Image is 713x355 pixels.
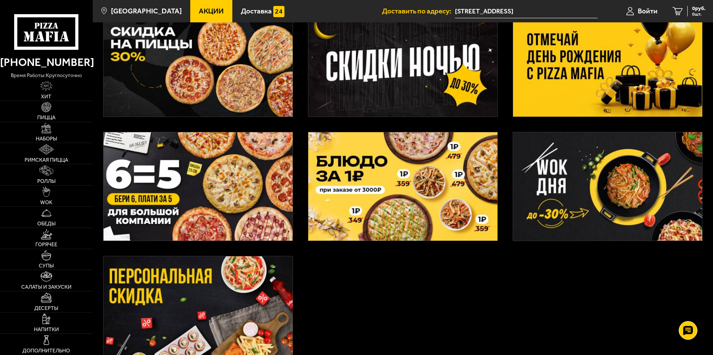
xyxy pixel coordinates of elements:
[638,7,658,15] span: Войти
[22,348,70,354] span: Дополнительно
[34,327,59,332] span: Напитки
[37,179,55,184] span: Роллы
[111,7,182,15] span: [GEOGRAPHIC_DATA]
[37,221,55,226] span: Обеды
[455,4,598,18] input: Ваш адрес доставки
[34,306,58,311] span: Десерты
[25,158,68,163] span: Римская пицца
[21,285,71,290] span: Салаты и закуски
[35,242,57,247] span: Горячее
[41,94,51,99] span: Хит
[692,6,706,11] span: 0 руб.
[241,7,272,15] span: Доставка
[199,7,224,15] span: Акции
[40,200,52,205] span: WOK
[37,115,55,120] span: Пицца
[382,7,455,15] span: Доставить по адресу:
[455,4,598,18] span: Рижский проспект, 24-26
[273,6,284,17] img: 15daf4d41897b9f0e9f617042186c801.svg
[39,263,54,269] span: Супы
[692,12,706,16] span: 0 шт.
[36,136,57,142] span: Наборы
